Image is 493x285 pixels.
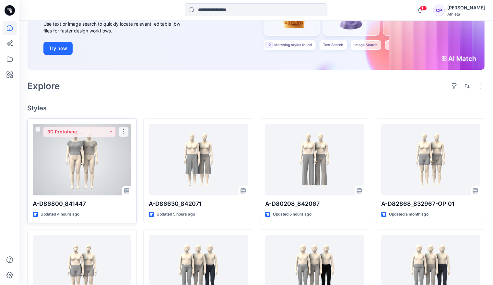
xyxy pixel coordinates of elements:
a: A-D80208_842067 [265,124,364,195]
a: A-D86630_842071 [149,124,247,195]
p: Updated 5 hours ago [273,211,311,218]
div: CP [433,5,445,16]
p: A-D82868_832967-OP 01 [381,199,480,208]
p: A-D86630_842071 [149,199,247,208]
p: Updated 4 hours ago [41,211,79,218]
p: Updated 5 hours ago [157,211,195,218]
a: A-D86800_841447 [33,124,131,195]
p: A-D86800_841447 [33,199,131,208]
a: A-D82868_832967-OP 01 [381,124,480,195]
div: [PERSON_NAME] [447,4,485,12]
p: Updated a month ago [389,211,428,218]
h4: Styles [27,104,485,112]
h2: Explore [27,81,60,91]
button: Try now [43,42,73,55]
p: A-D80208_842067 [265,199,364,208]
div: Athleta [447,12,485,17]
span: 11 [420,6,427,11]
div: Use text or image search to quickly locate relevant, editable .bw files for faster design workflows. [43,20,189,34]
